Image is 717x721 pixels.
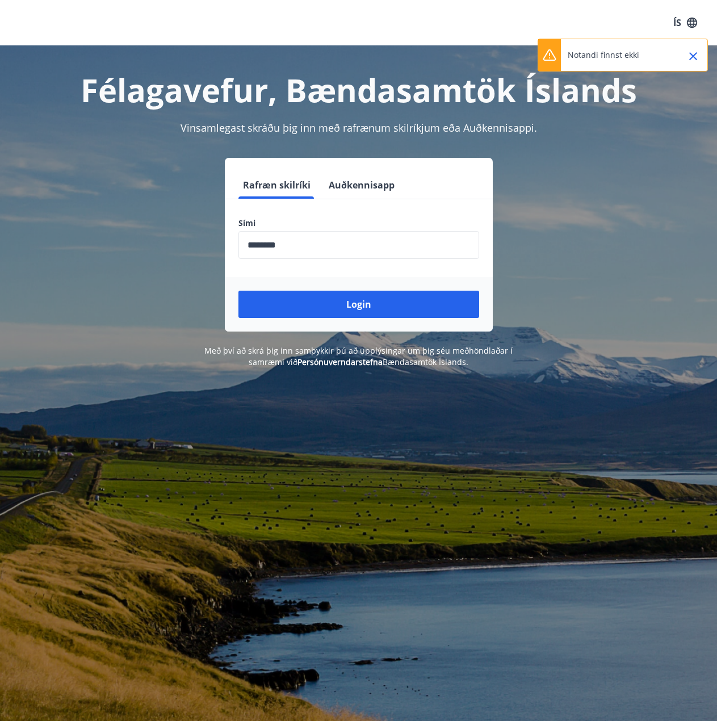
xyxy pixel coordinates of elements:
a: Persónuverndarstefna [297,357,383,367]
button: Close [684,47,703,66]
button: Rafræn skilríki [238,171,315,199]
span: Vinsamlegast skráðu þig inn með rafrænum skilríkjum eða Auðkennisappi. [181,121,537,135]
h1: Félagavefur, Bændasamtök Íslands [14,68,703,111]
button: Auðkennisapp [324,171,399,199]
button: Login [238,291,479,318]
p: Notandi finnst ekki [568,49,639,61]
span: Með því að skrá þig inn samþykkir þú að upplýsingar um þig séu meðhöndlaðar í samræmi við Bændasa... [204,345,513,367]
label: Sími [238,217,479,229]
button: ÍS [667,12,703,33]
